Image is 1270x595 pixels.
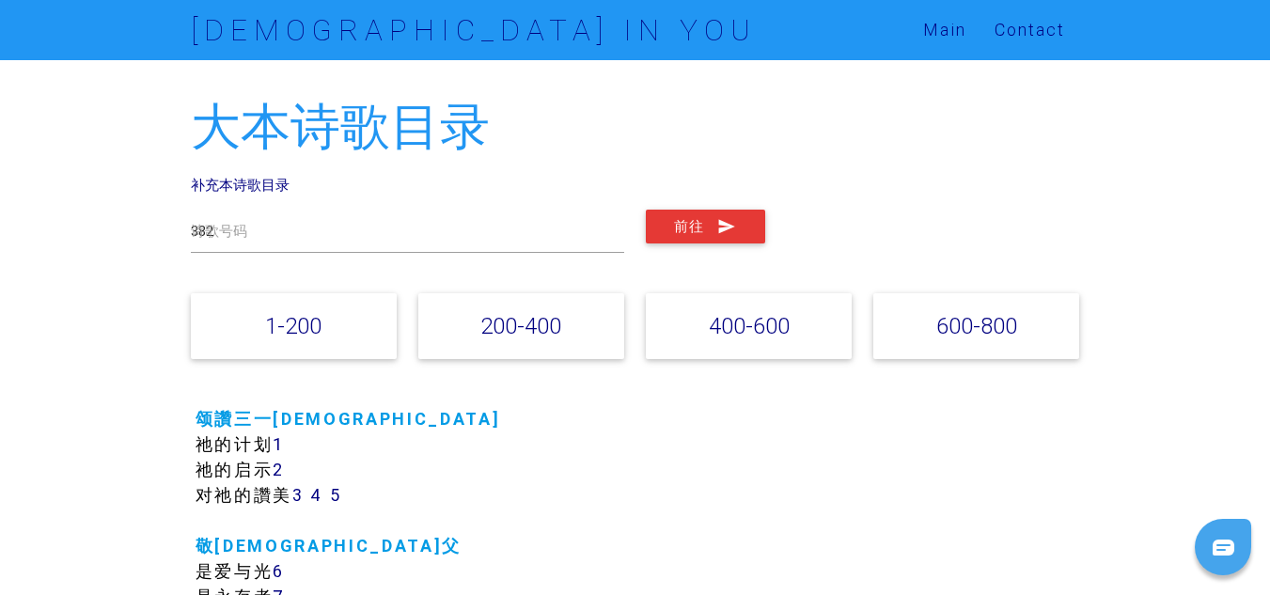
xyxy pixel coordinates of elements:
[273,560,285,582] a: 6
[191,176,290,194] a: 补充本诗歌目录
[191,221,247,243] label: 诗歌号码
[709,312,790,339] a: 400-600
[310,484,323,506] a: 4
[330,484,342,506] a: 5
[292,484,305,506] a: 3
[273,459,285,480] a: 2
[273,433,285,455] a: 1
[646,210,765,243] button: 前往
[196,535,462,556] a: 敬[DEMOGRAPHIC_DATA]父
[265,312,321,339] a: 1-200
[196,408,501,430] a: 颂讚三一[DEMOGRAPHIC_DATA]
[191,100,1080,155] h2: 大本诗歌目录
[936,312,1017,339] a: 600-800
[480,312,561,339] a: 200-400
